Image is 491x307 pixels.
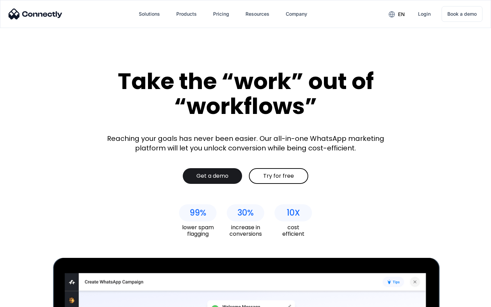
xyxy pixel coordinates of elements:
[139,9,160,19] div: Solutions
[237,208,254,218] div: 30%
[442,6,482,22] a: Book a demo
[287,208,300,218] div: 10X
[418,9,431,19] div: Login
[179,224,217,237] div: lower spam flagging
[245,9,269,19] div: Resources
[14,295,41,305] ul: Language list
[274,224,312,237] div: cost efficient
[176,9,197,19] div: Products
[398,10,405,19] div: en
[208,6,235,22] a: Pricing
[249,168,308,184] a: Try for free
[92,69,399,118] div: Take the “work” out of “workflows”
[286,9,307,19] div: Company
[196,173,228,179] div: Get a demo
[227,224,264,237] div: increase in conversions
[7,295,41,305] aside: Language selected: English
[213,9,229,19] div: Pricing
[183,168,242,184] a: Get a demo
[9,9,62,19] img: Connectly Logo
[190,208,206,218] div: 99%
[263,173,294,179] div: Try for free
[102,134,389,153] div: Reaching your goals has never been easier. Our all-in-one WhatsApp marketing platform will let yo...
[413,6,436,22] a: Login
